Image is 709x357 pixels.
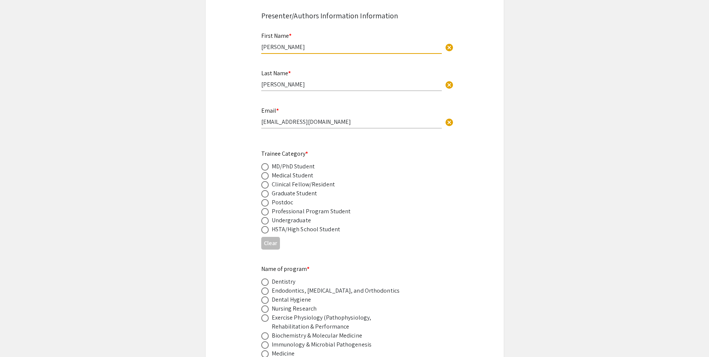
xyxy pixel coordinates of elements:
[261,150,308,158] mat-label: Trainee Category
[272,313,403,331] div: Exercise Physiology (Pathophysiology, Rehabilitation & Performance
[272,171,314,180] div: Medical Student
[261,80,442,88] input: Type Here
[261,43,442,51] input: Type Here
[272,198,293,207] div: Postdoc
[6,323,32,351] iframe: Chat
[442,77,457,92] button: Clear
[445,80,454,89] span: cancel
[442,40,457,55] button: Clear
[261,69,291,77] mat-label: Last Name
[272,207,351,216] div: Professional Program Student
[445,118,454,127] span: cancel
[442,114,457,129] button: Clear
[272,180,335,189] div: Clinical Fellow/Resident
[272,225,340,234] div: HSTA/High School Student
[272,295,311,304] div: Dental Hygiene
[261,32,292,40] mat-label: First Name
[272,216,311,225] div: Undergraduate
[261,107,279,115] mat-label: Email
[272,340,372,349] div: Immunology & Microbial Pathogenesis
[272,304,317,313] div: Nursing Research
[272,286,400,295] div: Endodontics, [MEDICAL_DATA], and Orthodontics
[272,277,296,286] div: Dentistry
[261,237,280,249] button: Clear
[445,43,454,52] span: cancel
[261,265,310,273] mat-label: Name of program
[261,10,448,21] div: Presenter/Authors Information Information
[272,189,317,198] div: Graduate Student
[261,118,442,126] input: Type Here
[272,162,315,171] div: MD/PhD Student
[272,331,362,340] div: Biochemistry & Molecular Medicine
